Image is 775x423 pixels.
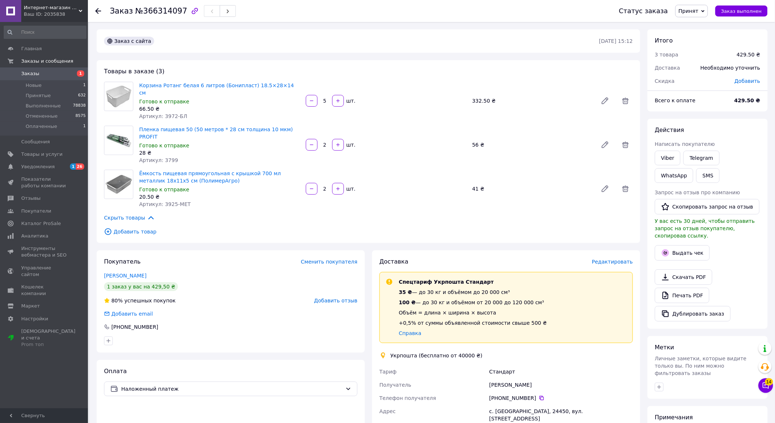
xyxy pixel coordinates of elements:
[135,7,187,15] span: №366314097
[379,395,436,401] span: Телефон получателя
[734,98,760,103] b: 429.50 ₴
[139,126,293,140] a: Пленка пищевая 50 (50 метров * 28 см толщина 10 мкм) PROFIT
[655,78,675,84] span: Скидка
[24,4,79,11] span: Интернет-магазин Хозторг Харьков - товары для дома, сада и огорода оптом
[21,58,73,65] span: Заказы и сообщения
[345,185,356,192] div: шт.
[618,181,633,196] span: Удалить
[618,93,633,108] span: Удалить
[76,163,84,170] span: 26
[765,378,773,386] span: 14
[70,163,76,170] span: 1
[399,309,547,316] div: Объём = длина × ширина × высота
[655,269,712,285] a: Скачать PDF
[26,103,61,109] span: Выполненные
[21,151,63,158] span: Товары и услуги
[618,137,633,152] span: Удалить
[139,82,294,96] a: Корзина Ротанг белая 6 литров (Бонипласт) 18.5×28×14 см
[679,8,698,14] span: Принят
[655,168,693,183] a: WhatsApp
[469,140,595,150] div: 56 ₴
[26,82,42,89] span: Новые
[489,394,633,402] div: [PHONE_NUMBER]
[301,259,357,265] span: Сменить покупателя
[655,52,678,58] span: 3 товара
[379,258,408,265] span: Доставка
[139,193,300,201] div: 20.50 ₴
[104,132,133,149] img: Пленка пищевая 50 (50 метров * 28 см толщина 10 мкм) PROFIT
[598,181,612,196] a: Редактировать
[379,382,411,388] span: Получатель
[655,306,731,321] button: Дублировать заказ
[735,78,760,84] span: Добавить
[104,228,633,236] span: Добавить товар
[599,38,633,44] time: [DATE] 15:12
[104,297,176,304] div: успешных покупок
[104,174,133,195] img: Ёмкость пищевая прямоугольная с крышкой 700 мл металлик 18х11х5 см (ПолимерАгро)
[379,408,396,414] span: Адрес
[139,143,189,148] span: Готово к отправке
[399,289,412,295] span: 35 ₴
[21,139,50,145] span: Сообщения
[139,99,189,104] span: Готово к отправке
[83,82,86,89] span: 1
[399,299,416,305] span: 100 ₴
[655,151,681,165] a: Viber
[104,84,133,109] img: Корзина Ротанг белая 6 литров (Бонипласт) 18.5×28×14 см
[399,330,422,336] a: Справка
[104,68,164,75] span: Товары в заказе (3)
[111,310,154,317] div: Добавить email
[21,284,68,297] span: Кошелек компании
[619,7,668,15] div: Статус заказа
[21,70,39,77] span: Заказы
[4,26,86,39] input: Поиск
[655,344,674,351] span: Метки
[696,168,720,183] button: SMS
[469,96,595,106] div: 332.50 ₴
[598,137,612,152] a: Редактировать
[26,113,58,119] span: Отмененные
[139,149,300,157] div: 28 ₴
[655,218,755,239] span: У вас есть 30 дней, чтобы отправить запрос на отзыв покупателю, скопировав ссылку.
[399,299,547,306] div: — до 30 кг и объёмом от 20 000 до 120 000 см³
[139,187,189,192] span: Готово к отправке
[139,113,187,119] span: Артикул: 3972-БЛ
[314,298,357,304] span: Добавить отзыв
[655,141,715,147] span: Написать покупателю
[21,195,41,202] span: Отзывы
[655,199,760,214] button: Скопировать запрос на отзыв
[21,176,68,189] span: Показатели работы компании
[104,273,147,279] a: [PERSON_NAME]
[592,259,633,265] span: Редактировать
[21,341,75,348] div: Prom топ
[139,105,300,113] div: 66.50 ₴
[379,369,397,375] span: Тариф
[21,208,51,214] span: Покупатели
[655,245,710,261] button: Выдать чек
[21,245,68,258] span: Инструменты вебмастера и SEO
[78,92,86,99] span: 632
[110,7,133,15] span: Заказ
[111,323,159,331] div: [PHONE_NUMBER]
[715,5,768,16] button: Заказ выполнен
[139,170,281,184] a: Ёмкость пищевая прямоугольная с крышкой 700 мл металлик 18х11х5 см (ПолимерАгро)
[399,288,547,296] div: — до 30 кг и объёмом до 20 000 см³
[655,65,680,71] span: Доставка
[21,45,42,52] span: Главная
[21,220,61,227] span: Каталог ProSale
[104,214,155,222] span: Скрыть товары
[655,356,747,376] span: Личные заметки, которые видите только вы. По ним можно фильтровать заказы
[21,328,75,348] span: [DEMOGRAPHIC_DATA] и счета
[104,282,178,291] div: 1 заказ у вас на 429,50 ₴
[21,316,48,322] span: Настройки
[598,93,612,108] a: Редактировать
[655,37,673,44] span: Итого
[121,385,342,393] span: Наложенный платеж
[655,414,693,421] span: Примечания
[83,123,86,130] span: 1
[26,123,57,130] span: Оплаченные
[111,298,123,304] span: 80%
[655,98,696,103] span: Всего к оплате
[345,97,356,104] div: шт.
[26,92,51,99] span: Принятые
